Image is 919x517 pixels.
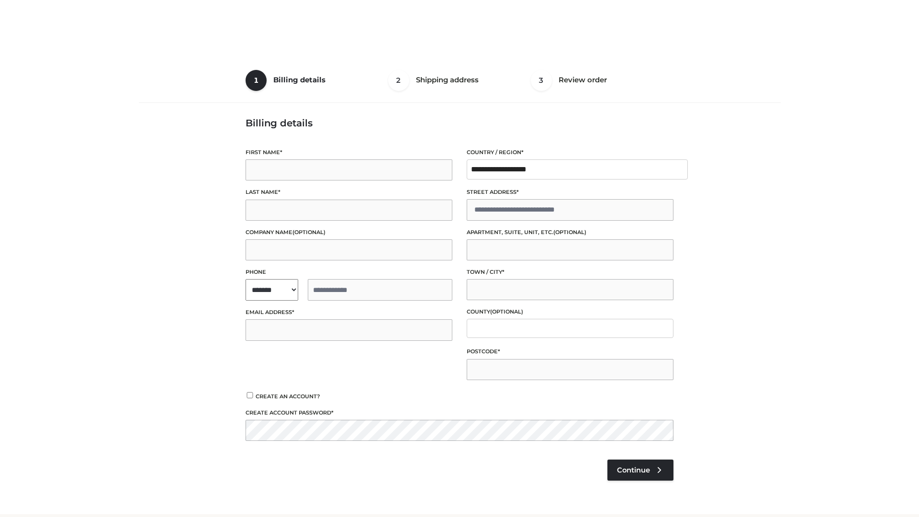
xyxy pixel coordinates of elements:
label: Town / City [467,268,673,277]
span: 1 [246,70,267,91]
span: 2 [388,70,409,91]
label: Phone [246,268,452,277]
label: Company name [246,228,452,237]
span: (optional) [553,229,586,236]
label: Apartment, suite, unit, etc. [467,228,673,237]
label: County [467,307,673,316]
input: Create an account? [246,392,254,398]
span: (optional) [292,229,325,236]
a: Continue [607,460,673,481]
span: Billing details [273,75,325,84]
label: Street address [467,188,673,197]
span: Create an account? [256,393,320,400]
h3: Billing details [246,117,673,129]
span: Continue [617,466,650,474]
label: First name [246,148,452,157]
label: Postcode [467,347,673,356]
span: 3 [531,70,552,91]
span: Shipping address [416,75,479,84]
label: Country / Region [467,148,673,157]
span: (optional) [490,308,523,315]
span: Review order [559,75,607,84]
label: Last name [246,188,452,197]
label: Create account password [246,408,673,417]
label: Email address [246,308,452,317]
